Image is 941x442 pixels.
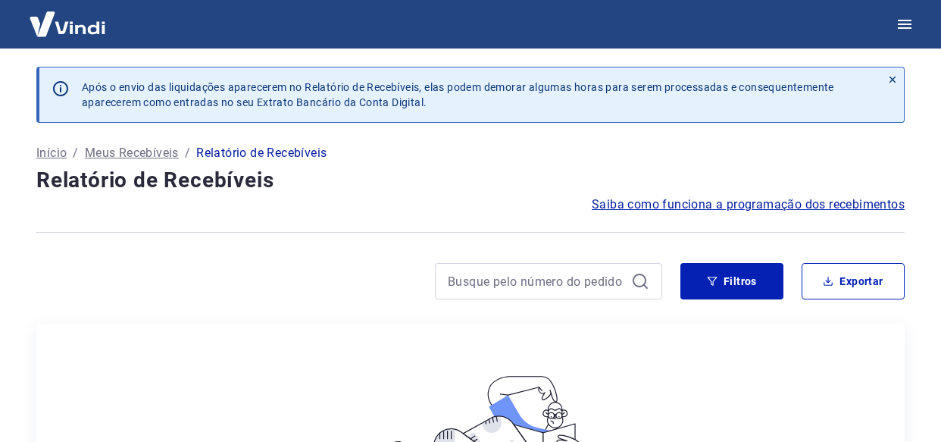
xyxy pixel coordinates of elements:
input: Busque pelo número do pedido [448,270,625,293]
a: Início [36,144,67,162]
button: Filtros [680,263,783,299]
img: Vindi [18,1,117,47]
p: / [185,144,190,162]
h4: Relatório de Recebíveis [36,165,905,196]
p: Relatório de Recebíveis [196,144,327,162]
p: / [73,144,78,162]
a: Saiba como funciona a programação dos recebimentos [592,196,905,214]
button: Exportar [802,263,905,299]
a: Meus Recebíveis [85,144,179,162]
p: Após o envio das liquidações aparecerem no Relatório de Recebíveis, elas podem demorar algumas ho... [82,80,869,110]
